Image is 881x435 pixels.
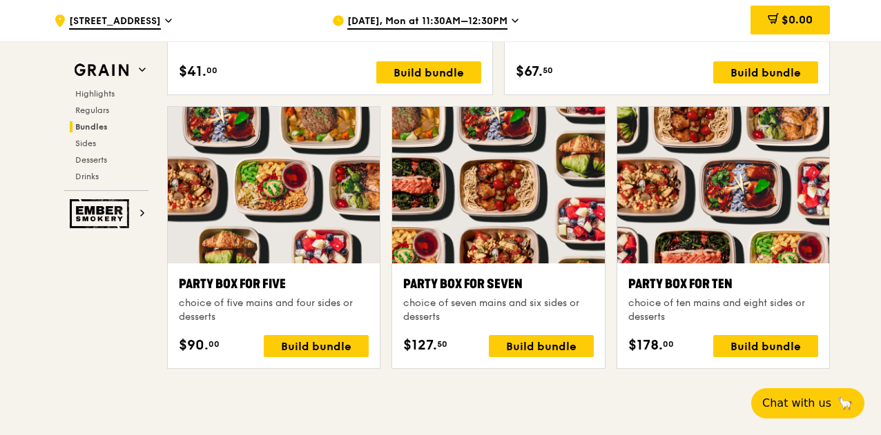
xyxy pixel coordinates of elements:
[628,335,663,356] span: $178.
[713,61,818,83] div: Build bundle
[628,296,818,324] div: choice of ten mains and eight sides or desserts
[75,122,108,132] span: Bundles
[179,61,206,82] span: $41.
[782,13,813,26] span: $0.00
[70,58,133,83] img: Grain web logo
[209,338,220,350] span: 00
[403,335,437,356] span: $127.
[663,338,674,350] span: 00
[403,274,593,294] div: Party Box for Seven
[628,274,818,294] div: Party Box for Ten
[206,65,217,76] span: 00
[437,338,447,350] span: 50
[516,61,543,82] span: $67.
[762,395,831,412] span: Chat with us
[75,105,109,115] span: Regulars
[489,335,594,357] div: Build bundle
[75,155,107,165] span: Desserts
[179,274,369,294] div: Party Box for Five
[751,388,864,418] button: Chat with us🦙
[837,395,853,412] span: 🦙
[376,61,481,83] div: Build bundle
[347,14,507,30] span: [DATE], Mon at 11:30AM–12:30PM
[75,139,96,148] span: Sides
[75,172,99,181] span: Drinks
[179,335,209,356] span: $90.
[713,335,818,357] div: Build bundle
[264,335,369,357] div: Build bundle
[75,89,115,99] span: Highlights
[69,14,161,30] span: [STREET_ADDRESS]
[179,296,369,324] div: choice of five mains and four sides or desserts
[543,65,553,76] span: 50
[403,296,593,324] div: choice of seven mains and six sides or desserts
[70,199,133,228] img: Ember Smokery web logo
